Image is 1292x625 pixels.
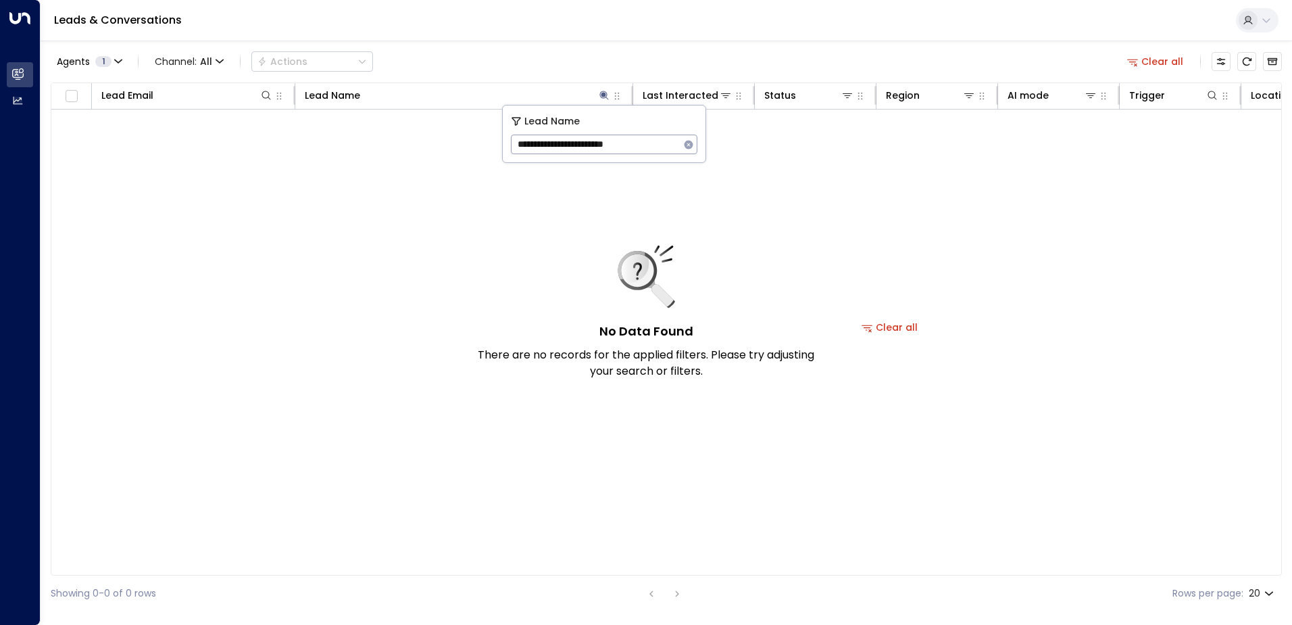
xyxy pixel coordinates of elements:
label: Rows per page: [1172,586,1243,601]
a: Leads & Conversations [54,12,182,28]
nav: pagination navigation [643,585,686,602]
div: 20 [1249,584,1276,603]
span: Toggle select all [63,88,80,105]
div: Last Interacted [643,87,718,103]
span: 1 [95,56,111,67]
div: AI mode [1008,87,1049,103]
button: Channel:All [149,52,229,71]
div: Status [764,87,854,103]
button: Clear all [856,318,924,337]
div: AI mode [1008,87,1097,103]
div: Region [886,87,920,103]
span: Channel: [149,52,229,71]
span: Lead Name [524,114,580,129]
div: Lead Email [101,87,153,103]
div: Lead Email [101,87,273,103]
h5: No Data Found [599,322,693,340]
button: Agents1 [51,52,127,71]
div: Trigger [1129,87,1219,103]
div: Last Interacted [643,87,732,103]
div: Button group with a nested menu [251,51,373,72]
div: Actions [257,55,307,68]
div: Lead Name [305,87,360,103]
div: Lead Name [305,87,611,103]
button: Actions [251,51,373,72]
span: All [200,56,212,67]
p: There are no records for the applied filters. Please try adjusting your search or filters. [477,347,815,379]
div: Status [764,87,796,103]
div: Showing 0-0 of 0 rows [51,586,156,601]
span: Agents [57,57,90,66]
button: Clear all [1122,52,1189,71]
div: Region [886,87,976,103]
button: Customize [1212,52,1231,71]
span: Refresh [1237,52,1256,71]
div: Trigger [1129,87,1165,103]
button: Archived Leads [1263,52,1282,71]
